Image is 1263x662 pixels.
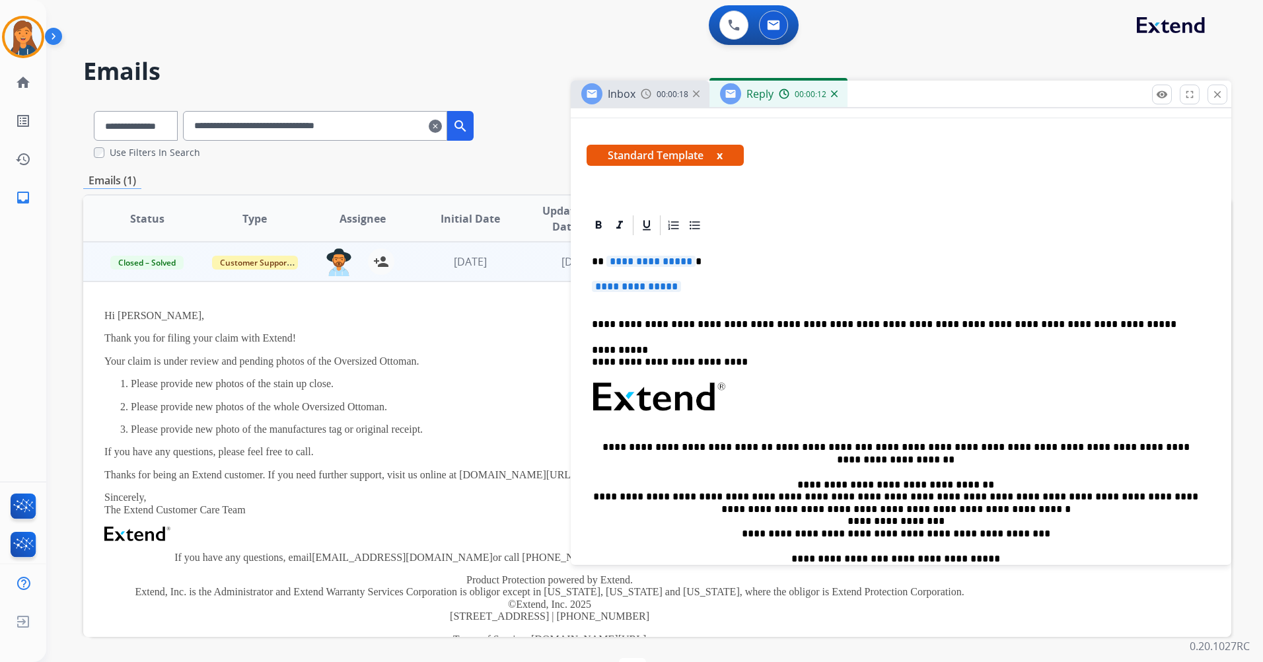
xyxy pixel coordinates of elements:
[340,211,386,227] span: Assignee
[15,190,31,205] mat-icon: inbox
[131,423,995,435] p: Please provide new photo of the manufactures tag or original receipt.
[454,254,487,269] span: [DATE]
[312,552,493,563] a: [EMAIL_ADDRESS][DOMAIN_NAME]
[561,254,595,269] span: [DATE]
[373,254,389,270] mat-icon: person_add
[131,378,995,390] p: Please provide new photos of the stain up close.
[104,574,995,623] p: Product Protection powered by Extend. Extend, Inc. is the Administrator and Extend Warranty Servi...
[587,145,744,166] span: Standard Template
[104,355,995,367] p: Your claim is under review and pending photos of the Oversized Ottoman.
[1190,638,1250,654] p: 0.20.1027RC
[589,215,608,235] div: Bold
[441,211,500,227] span: Initial Date
[104,469,995,481] p: Thanks for being an Extend customer. If you need further support, visit us online at [DOMAIN_NAME...
[15,75,31,91] mat-icon: home
[104,552,995,564] p: If you have any questions, email or call [PHONE_NUMBER] [DATE]-[DATE], 9am-8pm EST and [DATE] & [...
[110,146,200,159] label: Use Filters In Search
[326,248,352,276] img: agent-avatar
[746,87,774,101] span: Reply
[1211,89,1223,100] mat-icon: close
[212,256,298,270] span: Customer Support
[104,527,170,541] img: Extend Logo
[83,172,141,189] p: Emails (1)
[15,113,31,129] mat-icon: list_alt
[657,89,688,100] span: 00:00:18
[15,151,31,167] mat-icon: history
[608,87,635,101] span: Inbox
[5,18,42,55] img: avatar
[531,634,646,645] a: [DOMAIN_NAME][URL]
[104,634,995,658] p: Terms of Service - Privacy Policy -
[242,211,267,227] span: Type
[83,58,1231,85] h2: Emails
[104,310,995,322] p: Hi [PERSON_NAME],
[130,211,164,227] span: Status
[131,401,995,413] p: Please provide new photos of the whole Oversized Ottoman.
[637,215,657,235] div: Underline
[1184,89,1196,100] mat-icon: fullscreen
[104,492,995,516] p: Sincerely, The Extend Customer Care Team
[795,89,826,100] span: 00:00:12
[610,215,630,235] div: Italic
[104,446,995,458] p: If you have any questions, please feel free to call.
[1156,89,1168,100] mat-icon: remove_red_eye
[110,256,184,270] span: Closed – Solved
[685,215,705,235] div: Bullet List
[104,332,995,344] p: Thank you for filing your claim with Extend!
[452,118,468,134] mat-icon: search
[429,118,442,134] mat-icon: clear
[664,215,684,235] div: Ordered List
[535,203,595,235] span: Updated Date
[717,147,723,163] button: x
